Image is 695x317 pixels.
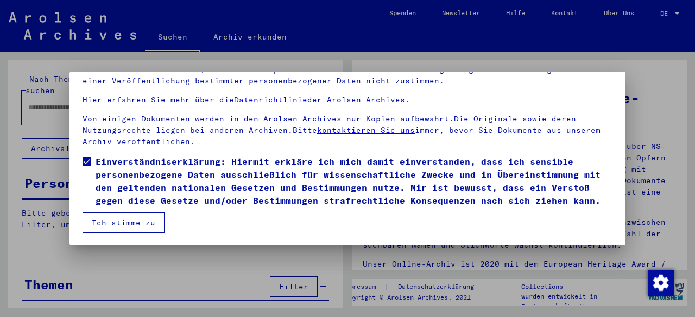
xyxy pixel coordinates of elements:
a: kontaktieren Sie uns [317,125,415,135]
p: Bitte Sie uns, wenn Sie beispielsweise als Betroffener oder Angehöriger aus berechtigten Gründen ... [83,64,612,87]
a: kontaktieren [107,64,166,74]
img: Change consent [648,270,674,296]
span: Einverständniserklärung: Hiermit erkläre ich mich damit einverstanden, dass ich sensible personen... [96,155,612,207]
a: Datenrichtlinie [234,95,307,105]
p: Von einigen Dokumenten werden in den Arolsen Archives nur Kopien aufbewahrt.Die Originale sowie d... [83,113,612,147]
button: Ich stimme zu [83,212,165,233]
p: Hier erfahren Sie mehr über die der Arolsen Archives. [83,94,612,106]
